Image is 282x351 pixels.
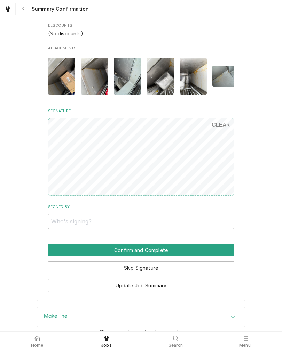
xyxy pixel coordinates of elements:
span: Jobs [101,343,112,348]
a: Jobs [72,333,141,350]
img: P8IUDKUSVOGcryCw4A98 [81,58,108,95]
div: Discounts List [48,30,234,37]
span: Search [169,343,183,348]
img: YHBPMZShQ2SBelMSVyEX [48,58,76,95]
button: CLEAR [207,118,234,132]
span: Discounts [48,23,234,28]
label: Signature [48,108,234,114]
div: Button Group Row [48,244,234,256]
button: Update Job Summary [48,279,234,292]
label: Signed By [48,204,234,210]
div: Signature [48,108,234,196]
span: Home [31,343,44,348]
div: Button Group Row [48,274,234,292]
a: Home [3,333,71,350]
a: Menu [211,333,279,350]
div: Button Group Row [48,256,234,274]
button: Skip Signature [48,261,234,274]
img: ExhMHPBKRQG5L0gYVwzB [180,58,207,95]
button: Confirm and Complete [48,244,234,256]
span: Click or tap to view or edit equipment details. [99,330,183,334]
button: Accordion Details Expand Trigger [37,307,245,327]
div: Accordion Header [37,307,245,327]
span: Attachments [48,52,234,100]
img: sR8ptpX4Rviw97Af5jYg [212,66,240,86]
div: Button Group [48,244,234,292]
span: Attachments [48,46,234,51]
div: Attachments [48,46,234,100]
div: Make line [37,307,245,327]
input: Who's signing? [48,214,234,229]
img: 5Jk5wP7TPXuS4RWufQ0w [114,58,141,95]
h3: Make line [44,313,68,319]
div: Discounts [48,23,234,37]
button: Navigate back [17,3,30,15]
a: Search [141,333,210,350]
span: Summary Confirmation [30,6,89,13]
span: Menu [239,343,251,348]
img: 3GXFGLcS3SxdoVsRc0pw [147,58,174,95]
a: Go to Jobs [1,3,14,15]
div: Signed By [48,204,234,229]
